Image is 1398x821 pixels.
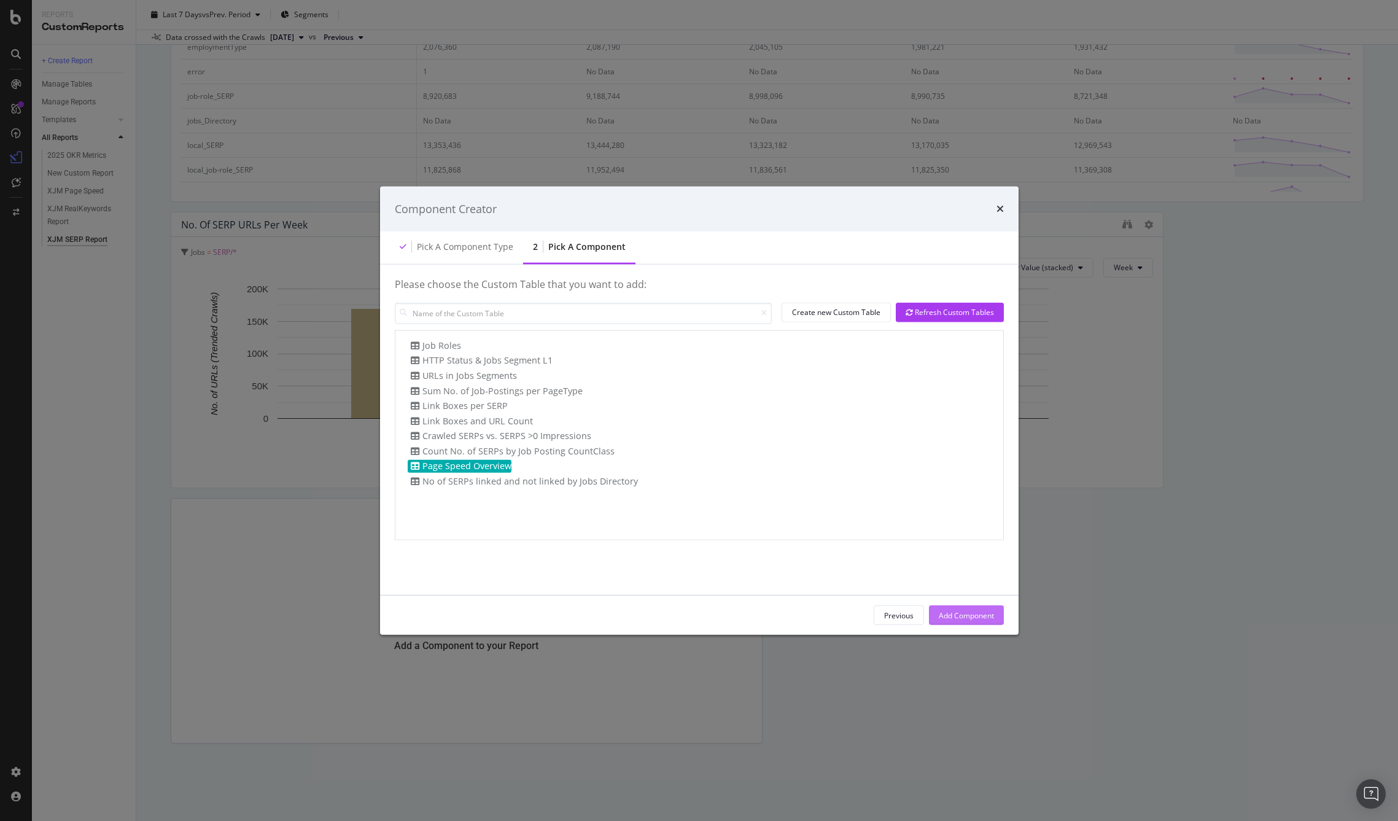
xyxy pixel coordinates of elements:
[929,605,1004,625] button: Add Component
[408,354,553,367] div: HTTP Status & Jobs Segment L1
[395,201,497,217] div: Component Creator
[777,302,891,324] a: Create new Custom Table
[408,460,511,473] div: Page Speed Overview
[792,307,880,317] div: Create new Custom Table
[408,430,591,443] div: Crawled SERPs vs. SERPS >0 Impressions
[548,241,626,253] div: Pick a Component
[782,302,891,322] button: Create new Custom Table
[884,610,914,620] div: Previous
[408,414,533,427] div: Link Boxes and URL Count
[896,302,1004,322] button: Refresh Custom Tables
[996,201,1004,217] div: times
[395,279,1004,303] h4: Please choose the Custom Table that you want to add:
[395,302,772,324] input: Name of the Custom Table
[533,241,538,253] div: 2
[408,475,638,488] div: No of SERPs linked and not linked by Jobs Directory
[939,610,994,620] div: Add Component
[408,400,508,413] div: Link Boxes per SERP
[380,186,1019,635] div: modal
[408,384,583,397] div: Sum No. of Job-Postings per PageType
[417,241,513,253] div: Pick a Component type
[408,370,517,383] div: URLs in Jobs Segments
[874,605,924,625] button: Previous
[1356,779,1386,809] div: Open Intercom Messenger
[906,307,994,317] div: Refresh Custom Tables
[408,445,615,457] div: Count No. of SERPs by Job Posting CountClass
[408,339,461,352] div: Job Roles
